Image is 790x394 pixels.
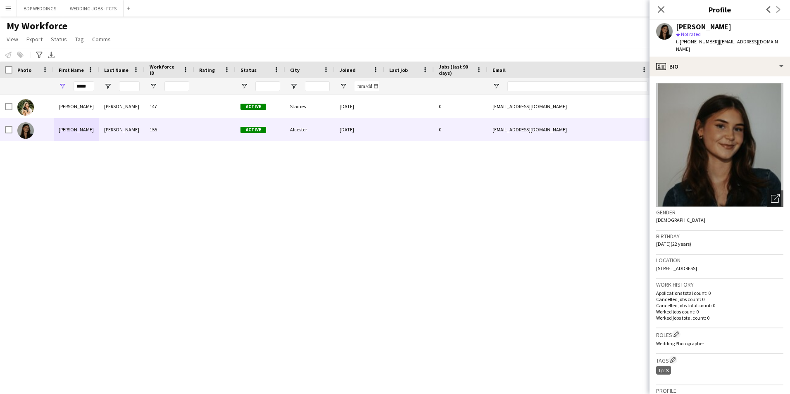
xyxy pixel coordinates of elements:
[656,330,783,339] h3: Roles
[240,127,266,133] span: Active
[493,83,500,90] button: Open Filter Menu
[3,34,21,45] a: View
[23,34,46,45] a: Export
[488,95,653,118] div: [EMAIL_ADDRESS][DOMAIN_NAME]
[340,67,356,73] span: Joined
[290,83,297,90] button: Open Filter Menu
[164,81,189,91] input: Workforce ID Filter Input
[676,38,780,52] span: | [EMAIL_ADDRESS][DOMAIN_NAME]
[17,99,34,116] img: Katie Roberts
[650,4,790,15] h3: Profile
[63,0,124,17] button: WEDDING JOBS - FCFS
[676,23,731,31] div: [PERSON_NAME]
[656,217,705,223] span: [DEMOGRAPHIC_DATA]
[656,233,783,240] h3: Birthday
[54,118,99,141] div: [PERSON_NAME]
[656,309,783,315] p: Worked jobs count: 0
[89,34,114,45] a: Comms
[150,64,179,76] span: Workforce ID
[99,95,145,118] div: [PERSON_NAME]
[340,83,347,90] button: Open Filter Menu
[99,118,145,141] div: [PERSON_NAME]
[650,57,790,76] div: Bio
[199,67,215,73] span: Rating
[389,67,408,73] span: Last job
[676,38,719,45] span: t. [PHONE_NUMBER]
[656,340,704,347] span: Wedding Photographer
[54,95,99,118] div: [PERSON_NAME]
[240,83,248,90] button: Open Filter Menu
[46,50,56,60] app-action-btn: Export XLSX
[51,36,67,43] span: Status
[335,118,384,141] div: [DATE]
[656,296,783,302] p: Cancelled jobs count: 0
[290,67,300,73] span: City
[656,256,783,264] h3: Location
[74,81,94,91] input: First Name Filter Input
[34,50,44,60] app-action-btn: Advanced filters
[59,67,84,73] span: First Name
[656,83,783,207] img: Crew avatar or photo
[507,81,648,91] input: Email Filter Input
[104,67,128,73] span: Last Name
[145,118,194,141] div: 155
[681,31,701,37] span: Not rated
[656,241,691,247] span: [DATE] (22 years)
[59,83,66,90] button: Open Filter Menu
[434,118,488,141] div: 0
[493,67,506,73] span: Email
[17,67,31,73] span: Photo
[439,64,473,76] span: Jobs (last 90 days)
[434,95,488,118] div: 0
[305,81,330,91] input: City Filter Input
[656,281,783,288] h3: Work history
[656,356,783,364] h3: Tags
[488,118,653,141] div: [EMAIL_ADDRESS][DOMAIN_NAME]
[656,209,783,216] h3: Gender
[119,81,140,91] input: Last Name Filter Input
[335,95,384,118] div: [DATE]
[17,122,34,139] img: Katie Trueman
[656,315,783,321] p: Worked jobs total count: 0
[75,36,84,43] span: Tag
[17,0,63,17] button: BDP WEDDINGS
[7,36,18,43] span: View
[240,67,257,73] span: Status
[240,104,266,110] span: Active
[145,95,194,118] div: 147
[150,83,157,90] button: Open Filter Menu
[48,34,70,45] a: Status
[285,118,335,141] div: Alcester
[72,34,87,45] a: Tag
[26,36,43,43] span: Export
[285,95,335,118] div: Staines
[255,81,280,91] input: Status Filter Input
[656,265,697,271] span: [STREET_ADDRESS]
[92,36,111,43] span: Comms
[656,302,783,309] p: Cancelled jobs total count: 0
[656,366,671,375] div: 1/2
[7,20,67,32] span: My Workforce
[767,190,783,207] div: Open photos pop-in
[104,83,112,90] button: Open Filter Menu
[656,290,783,296] p: Applications total count: 0
[355,81,379,91] input: Joined Filter Input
